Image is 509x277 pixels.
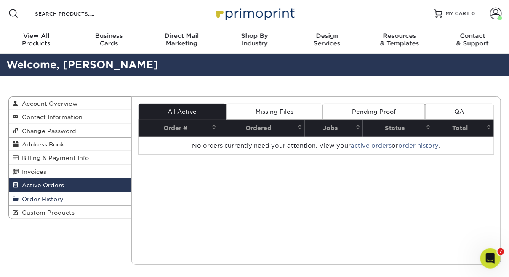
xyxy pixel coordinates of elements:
[145,32,218,40] span: Direct Mail
[498,248,504,255] span: 7
[19,128,77,134] span: Change Password
[19,154,89,161] span: Billing & Payment Info
[9,178,132,192] a: Active Orders
[436,32,509,40] span: Contact
[19,209,75,216] span: Custom Products
[9,97,132,110] a: Account Overview
[73,27,146,54] a: BusinessCards
[364,32,437,40] span: Resources
[9,110,132,124] a: Contact Information
[219,120,305,137] th: Ordered
[139,104,226,120] a: All Active
[305,120,363,137] th: Jobs
[73,32,146,47] div: Cards
[226,104,322,120] a: Missing Files
[446,10,470,17] span: MY CART
[323,104,425,120] a: Pending Proof
[291,32,364,47] div: Services
[363,120,433,137] th: Status
[399,142,439,149] a: order history
[291,32,364,40] span: Design
[351,142,392,149] a: active orders
[19,196,64,202] span: Order History
[9,206,132,219] a: Custom Products
[291,27,364,54] a: DesignServices
[218,32,291,40] span: Shop By
[213,4,297,22] img: Primoprint
[19,114,83,120] span: Contact Information
[218,27,291,54] a: Shop ByIndustry
[436,32,509,47] div: & Support
[19,168,47,175] span: Invoices
[364,27,437,54] a: Resources& Templates
[19,182,64,189] span: Active Orders
[139,137,494,154] td: No orders currently need your attention. View your or .
[218,32,291,47] div: Industry
[9,165,132,178] a: Invoices
[9,151,132,165] a: Billing & Payment Info
[9,124,132,138] a: Change Password
[425,104,493,120] a: QA
[34,8,116,19] input: SEARCH PRODUCTS.....
[19,100,78,107] span: Account Overview
[19,141,64,148] span: Address Book
[145,27,218,54] a: Direct MailMarketing
[472,11,475,16] span: 0
[480,248,501,269] iframe: Intercom live chat
[145,32,218,47] div: Marketing
[433,120,493,137] th: Total
[139,120,219,137] th: Order #
[73,32,146,40] span: Business
[436,27,509,54] a: Contact& Support
[364,32,437,47] div: & Templates
[9,138,132,151] a: Address Book
[9,192,132,206] a: Order History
